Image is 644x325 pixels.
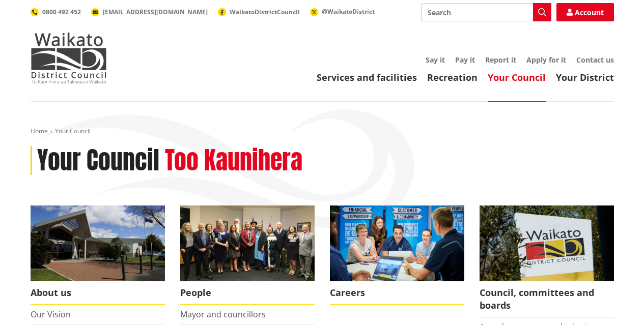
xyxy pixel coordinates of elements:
[31,8,81,16] a: 0800 492 452
[218,8,300,16] a: WaikatoDistrictCouncil
[421,3,551,21] input: Search input
[556,3,614,21] a: Account
[480,281,614,317] span: Council, committees and boards
[31,309,71,320] a: Our Vision
[42,8,81,16] span: 0800 492 452
[180,281,315,305] span: People
[180,309,266,320] a: Mayor and councillors
[91,8,208,16] a: [EMAIL_ADDRESS][DOMAIN_NAME]
[556,71,614,83] a: Your District
[310,7,375,16] a: @WaikatoDistrict
[576,55,614,65] a: Contact us
[330,205,464,305] a: Careers
[426,55,445,65] a: Say it
[31,127,48,135] a: Home
[488,71,546,83] a: Your Council
[31,281,165,305] span: About us
[317,71,417,83] a: Services and facilities
[180,205,315,305] a: 2022 Council People
[330,281,464,305] span: Careers
[31,33,107,83] img: Waikato District Council - Te Kaunihera aa Takiwaa o Waikato
[526,55,566,65] a: Apply for it
[230,8,300,16] span: WaikatoDistrictCouncil
[485,55,516,65] a: Report it
[55,127,91,135] span: Your Council
[103,8,208,16] span: [EMAIL_ADDRESS][DOMAIN_NAME]
[322,7,375,16] span: @WaikatoDistrict
[31,127,614,136] nav: breadcrumb
[165,146,302,175] h2: Too Kaunihera
[480,205,614,317] a: Waikato-District-Council-sign Council, committees and boards
[480,205,614,281] img: Waikato-District-Council-sign
[31,205,165,305] a: WDC Building 0015 About us
[31,205,165,281] img: WDC Building 0015
[455,55,475,65] a: Pay it
[330,205,464,281] img: Office staff in meeting - Career page
[180,205,315,281] img: 2022 Council
[427,71,478,83] a: Recreation
[37,146,159,175] h1: Your Council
